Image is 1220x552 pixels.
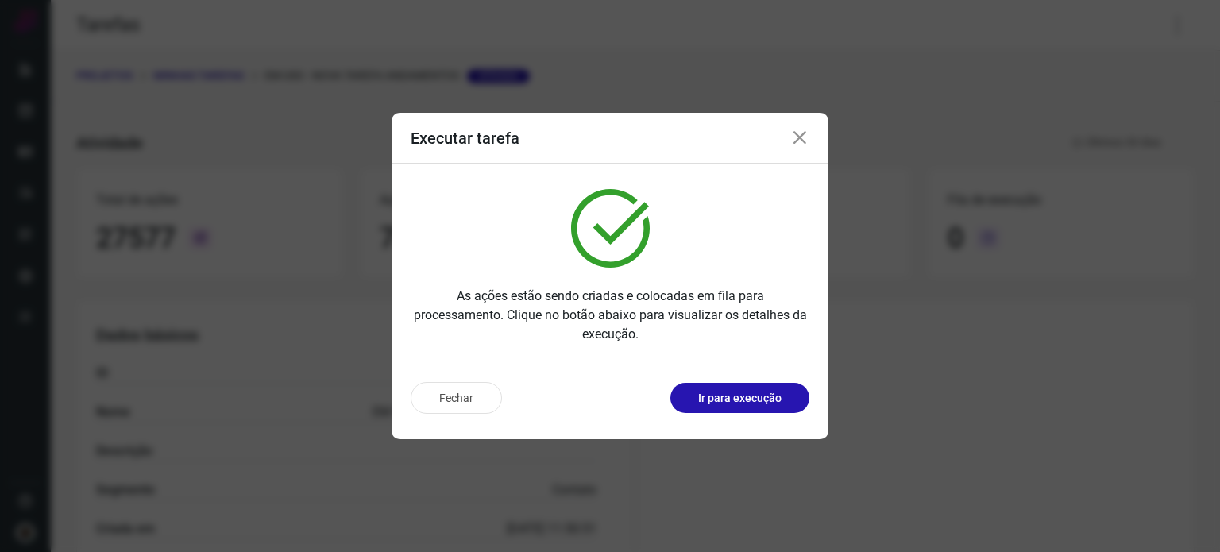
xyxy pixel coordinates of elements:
img: verified.svg [571,189,650,268]
h3: Executar tarefa [411,129,519,148]
button: Ir para execução [670,383,809,413]
p: As ações estão sendo criadas e colocadas em fila para processamento. Clique no botão abaixo para ... [411,287,809,344]
button: Fechar [411,382,502,414]
p: Ir para execução [698,390,782,407]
